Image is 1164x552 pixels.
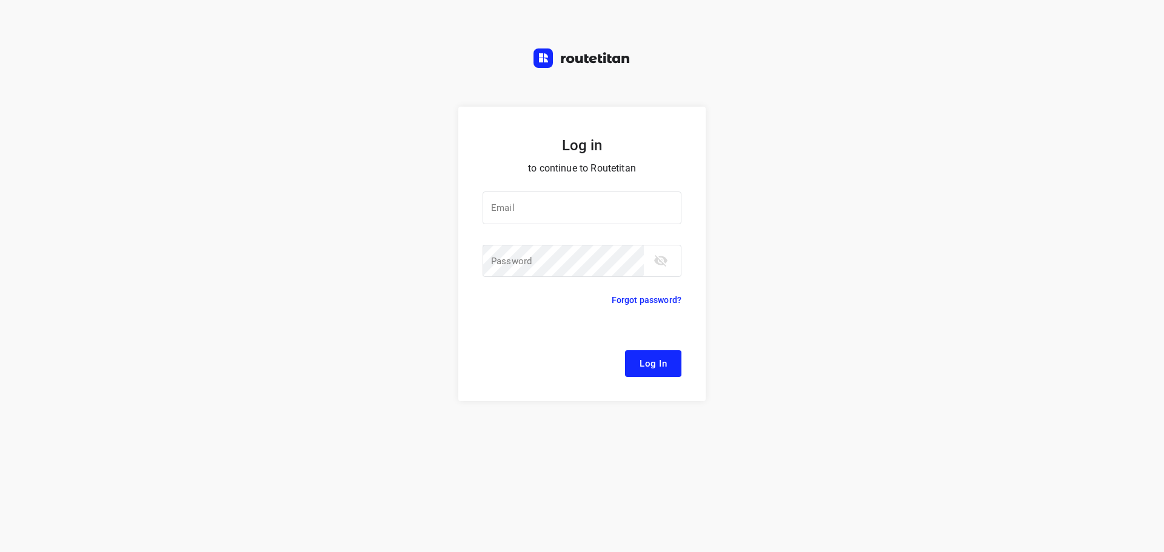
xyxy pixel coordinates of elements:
[612,293,681,307] p: Forgot password?
[483,136,681,155] h5: Log in
[533,48,630,68] img: Routetitan
[649,248,673,273] button: toggle password visibility
[640,356,667,371] span: Log In
[625,350,681,377] button: Log In
[483,160,681,177] p: to continue to Routetitan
